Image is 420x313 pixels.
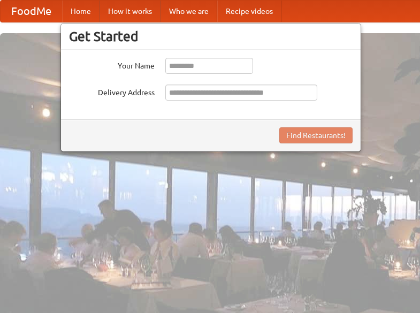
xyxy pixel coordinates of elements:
[69,58,155,71] label: Your Name
[161,1,217,22] a: Who we are
[1,1,62,22] a: FoodMe
[100,1,161,22] a: How it works
[69,85,155,98] label: Delivery Address
[217,1,281,22] a: Recipe videos
[62,1,100,22] a: Home
[69,28,353,44] h3: Get Started
[279,127,353,143] button: Find Restaurants!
